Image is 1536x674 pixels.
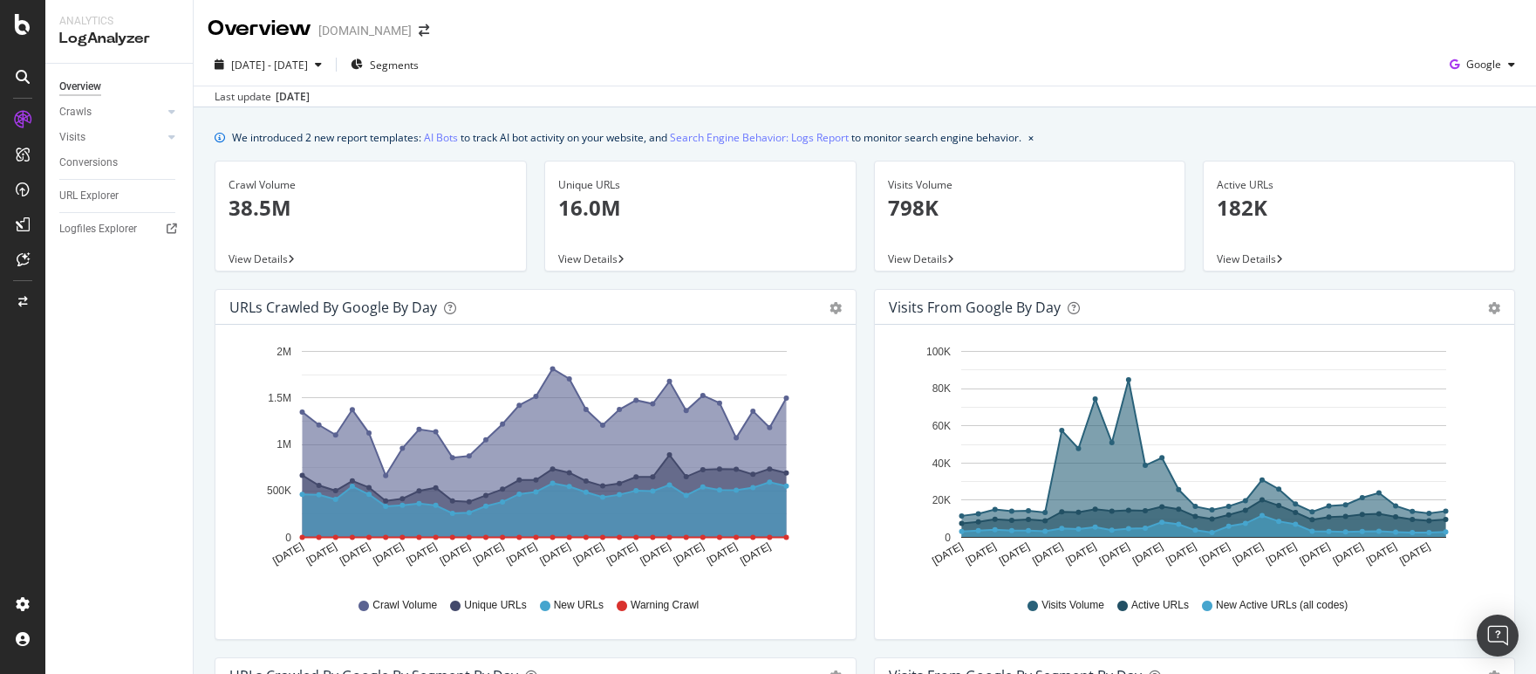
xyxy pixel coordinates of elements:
div: URLs Crawled by Google by day [229,299,437,316]
div: Last update [215,89,310,105]
div: [DOMAIN_NAME] [318,22,412,39]
text: 2M [276,346,291,358]
text: [DATE] [1130,540,1165,567]
text: [DATE] [404,540,439,567]
div: gear [1488,302,1500,314]
text: [DATE] [1230,540,1265,567]
text: 60K [932,420,950,432]
a: Overview [59,78,181,96]
span: Unique URLs [464,598,526,613]
span: Segments [370,58,419,72]
text: [DATE] [604,540,639,567]
div: Crawl Volume [229,177,513,193]
text: [DATE] [1096,540,1131,567]
div: LogAnalyzer [59,29,179,49]
button: Google [1443,51,1522,79]
span: Crawl Volume [372,598,437,613]
div: gear [829,302,842,314]
span: Warning Crawl [631,598,699,613]
text: 0 [285,532,291,544]
span: New URLs [554,598,604,613]
text: [DATE] [1330,540,1365,567]
svg: A chart. [229,339,836,581]
text: 500K [267,485,291,498]
text: [DATE] [638,540,672,567]
a: Search Engine Behavior: Logs Report [670,128,849,147]
div: Conversions [59,154,118,172]
text: [DATE] [1363,540,1398,567]
div: Unique URLs [558,177,843,193]
span: View Details [558,251,618,266]
text: 20K [932,494,950,506]
text: [DATE] [438,540,473,567]
text: [DATE] [738,540,773,567]
p: 182K [1217,193,1501,223]
text: [DATE] [1164,540,1198,567]
span: Visits Volume [1041,598,1104,613]
div: Overview [59,78,101,96]
span: New Active URLs (all codes) [1216,598,1348,613]
div: info banner [215,128,1515,147]
text: [DATE] [672,540,707,567]
text: [DATE] [1397,540,1432,567]
text: 0 [945,532,951,544]
a: Crawls [59,103,163,121]
span: Google [1466,57,1501,72]
div: [DATE] [276,89,310,105]
text: [DATE] [963,540,998,567]
p: 798K [888,193,1172,223]
text: [DATE] [1063,540,1098,567]
text: [DATE] [538,540,573,567]
text: [DATE] [371,540,406,567]
text: [DATE] [1297,540,1332,567]
a: Conversions [59,154,181,172]
div: Open Intercom Messenger [1477,615,1519,657]
button: close banner [1024,125,1038,150]
div: We introduced 2 new report templates: to track AI bot activity on your website, and to monitor se... [232,128,1021,147]
text: 40K [932,457,950,470]
span: View Details [1217,251,1276,266]
svg: A chart. [889,339,1495,581]
text: [DATE] [304,540,339,567]
button: [DATE] - [DATE] [208,51,329,79]
text: [DATE] [270,540,305,567]
text: [DATE] [1264,540,1299,567]
span: Active URLs [1131,598,1189,613]
div: Analytics [59,14,179,29]
div: Visits from Google by day [889,299,1061,316]
div: Active URLs [1217,177,1501,193]
div: Crawls [59,103,92,121]
text: [DATE] [338,540,372,567]
button: Segments [344,51,426,79]
div: Visits [59,128,85,147]
text: 1.5M [268,392,291,404]
text: 1M [276,438,291,450]
span: View Details [229,251,288,266]
a: Visits [59,128,163,147]
text: [DATE] [705,540,740,567]
text: [DATE] [1197,540,1232,567]
a: AI Bots [424,128,458,147]
text: [DATE] [930,540,965,567]
text: [DATE] [996,540,1031,567]
a: Logfiles Explorer [59,220,181,238]
text: [DATE] [571,540,606,567]
p: 38.5M [229,193,513,223]
span: View Details [888,251,947,266]
text: [DATE] [471,540,506,567]
text: 80K [932,383,950,395]
text: [DATE] [504,540,539,567]
div: Logfiles Explorer [59,220,137,238]
text: 100K [925,346,950,358]
div: arrow-right-arrow-left [419,24,429,37]
div: Visits Volume [888,177,1172,193]
text: [DATE] [1030,540,1065,567]
a: URL Explorer [59,187,181,205]
div: URL Explorer [59,187,119,205]
span: [DATE] - [DATE] [231,58,308,72]
p: 16.0M [558,193,843,223]
div: Overview [208,14,311,44]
